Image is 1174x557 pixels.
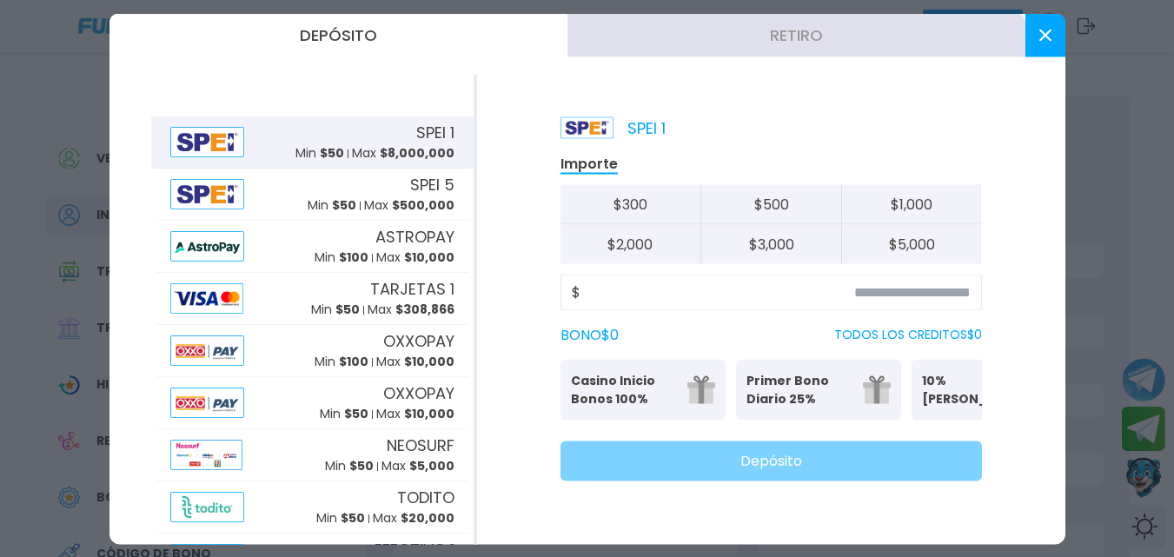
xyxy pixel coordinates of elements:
span: $ 50 [335,301,360,318]
span: $ 100 [339,353,368,370]
button: $2,000 [560,224,701,263]
p: Max [376,249,454,267]
p: Max [373,509,454,527]
button: AlipayOXXOPAYMin $100Max $10,000 [151,324,474,376]
span: $ 10,000 [404,353,454,370]
button: Primer Bono Diario 25% [736,359,901,420]
img: Alipay [170,387,245,417]
span: $ 50 [344,405,368,422]
button: AlipaySPEI 5Min $50Max $500,000 [151,168,474,220]
p: Min [320,405,368,423]
p: Min [295,144,344,162]
img: Alipay [170,335,245,365]
span: TARJETAS 1 [370,277,454,301]
button: AlipayOXXOPAYMin $50Max $10,000 [151,376,474,428]
p: Max [376,405,454,423]
p: Min [308,196,356,215]
span: $ 50 [349,457,374,474]
span: OXXOPAY [383,329,454,353]
button: $300 [560,184,701,224]
p: Casino Inicio Bonos 100% [571,371,677,408]
img: Alipay [170,282,243,313]
button: $1,000 [841,184,982,224]
p: Importe [560,154,618,174]
span: TODITO [397,486,454,509]
p: Max [368,301,454,319]
button: $3,000 [700,224,841,263]
button: AlipayTARJETAS 1Min $50Max $308,866 [151,272,474,324]
span: $ 100 [339,249,368,266]
button: AlipayNEOSURFMin $50Max $5,000 [151,428,474,481]
p: Max [352,144,454,162]
p: Min [325,457,374,475]
button: $5,000 [841,224,982,263]
span: ASTROPAY [375,225,454,249]
p: TODOS LOS CREDITOS $ 0 [834,326,982,344]
span: SPEI 1 [416,121,454,144]
span: $ 50 [332,196,356,214]
p: Max [364,196,454,215]
span: $ 10,000 [404,405,454,422]
img: Alipay [170,178,245,209]
span: NEOSURF [387,434,454,457]
p: Max [381,457,454,475]
p: Min [311,301,360,319]
span: $ 10,000 [404,249,454,266]
span: $ 50 [320,144,344,162]
button: 10% [PERSON_NAME] [912,359,1077,420]
img: Alipay [170,126,245,156]
img: gift [863,375,891,403]
p: SPEI 1 [560,116,666,139]
span: $ 308,866 [395,301,454,318]
span: $ 8,000,000 [380,144,454,162]
button: AlipaySPEI 1Min $50Max $8,000,000 [151,116,474,168]
button: AlipayTODITOMin $50Max $20,000 [151,481,474,533]
p: Min [316,509,365,527]
button: Depósito [109,13,567,56]
p: Max [376,353,454,371]
span: $ 20,000 [401,509,454,527]
button: Retiro [567,13,1025,56]
span: $ 50 [341,509,365,527]
p: 10% [PERSON_NAME] [922,371,1028,408]
p: Primer Bono Diario 25% [746,371,852,408]
button: Depósito [560,441,982,481]
p: Min [315,249,368,267]
img: gift [687,375,715,403]
span: OXXOPAY [383,381,454,405]
span: SPEI 5 [410,173,454,196]
p: Min [315,353,368,371]
label: BONO $ 0 [560,324,619,345]
img: Alipay [170,230,245,261]
span: $ [572,282,580,302]
img: Platform Logo [560,116,614,138]
img: Alipay [170,439,242,469]
span: $ 5,000 [409,457,454,474]
img: Alipay [170,491,245,521]
span: $ 500,000 [392,196,454,214]
button: AlipayASTROPAYMin $100Max $10,000 [151,220,474,272]
button: Casino Inicio Bonos 100% [560,359,726,420]
button: $500 [700,184,841,224]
